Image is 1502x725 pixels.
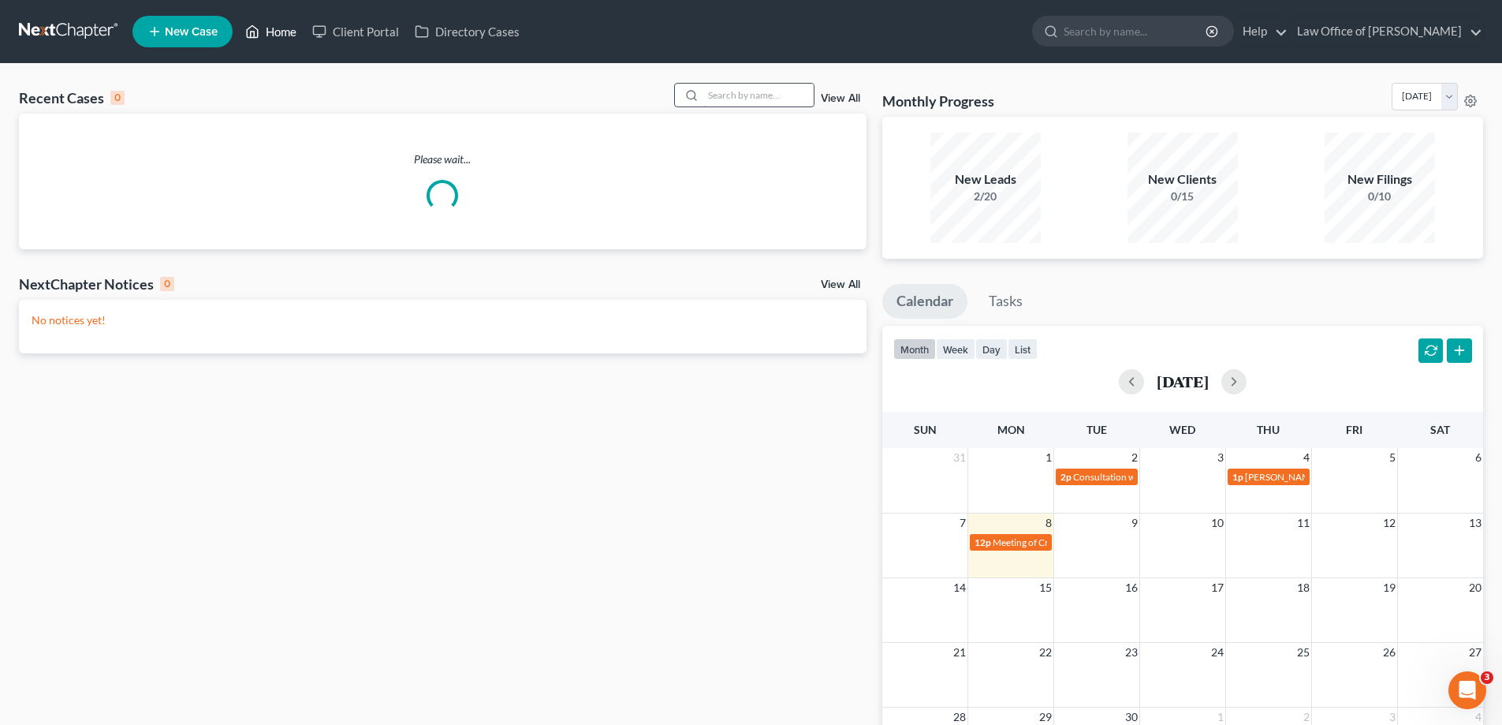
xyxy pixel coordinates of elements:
span: 26 [1381,643,1397,662]
div: 2/20 [930,189,1041,204]
button: day [975,338,1008,360]
div: 0/10 [1325,189,1435,204]
a: Client Portal [304,17,407,46]
span: New Case [165,26,218,38]
span: 14 [952,578,967,597]
div: Recent Cases [19,88,125,107]
span: 16 [1124,578,1139,597]
button: week [936,338,975,360]
div: NextChapter Notices [19,275,174,293]
span: 9 [1130,514,1139,533]
span: 20 [1467,578,1483,597]
span: 15 [1038,578,1053,597]
span: 12 [1381,514,1397,533]
a: Tasks [975,284,1037,319]
span: [PERSON_NAME] ch 7 [1245,471,1338,483]
p: No notices yet! [32,312,854,328]
span: 2p [1060,471,1072,483]
span: 18 [1295,578,1311,597]
a: Law Office of [PERSON_NAME] [1289,17,1482,46]
span: 25 [1295,643,1311,662]
div: New Leads [930,170,1041,189]
span: 8 [1044,514,1053,533]
span: Mon [997,423,1025,436]
span: 11 [1295,514,1311,533]
span: Sat [1430,423,1450,436]
span: Sun [914,423,937,436]
span: 27 [1467,643,1483,662]
a: Help [1235,17,1288,46]
input: Search by name... [703,84,814,107]
div: New Clients [1127,170,1238,189]
span: 22 [1038,643,1053,662]
h2: [DATE] [1157,373,1209,390]
span: Wed [1169,423,1195,436]
span: Meeting of Creditors [993,536,1078,548]
span: Fri [1346,423,1362,436]
div: New Filings [1325,170,1435,189]
span: 3 [1481,671,1493,684]
span: 1p [1232,471,1243,483]
span: 3 [1216,448,1225,467]
h3: Monthly Progress [882,92,994,110]
span: 1 [1044,448,1053,467]
iframe: Intercom live chat [1448,671,1486,709]
span: 5 [1388,448,1397,467]
span: Tue [1086,423,1107,436]
div: 0/15 [1127,189,1238,204]
p: Please wait... [19,151,867,167]
span: 4 [1302,448,1311,467]
span: Consultation with [PERSON_NAME] regarding Long Term Disability Appeal [1073,471,1380,483]
span: 7 [958,514,967,533]
div: 0 [110,91,125,105]
span: 6 [1474,448,1483,467]
span: 21 [952,643,967,662]
a: Home [237,17,304,46]
span: 12p [975,536,991,548]
span: 24 [1209,643,1225,662]
a: View All [821,93,860,104]
button: list [1008,338,1038,360]
span: 23 [1124,643,1139,662]
input: Search by name... [1064,17,1208,46]
span: 31 [952,448,967,467]
span: 2 [1130,448,1139,467]
span: Thu [1257,423,1280,436]
span: 13 [1467,514,1483,533]
a: Directory Cases [407,17,527,46]
span: 19 [1381,578,1397,597]
span: 17 [1209,578,1225,597]
a: View All [821,279,860,290]
button: month [893,338,936,360]
a: Calendar [882,284,967,319]
div: 0 [160,277,174,291]
span: 10 [1209,514,1225,533]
